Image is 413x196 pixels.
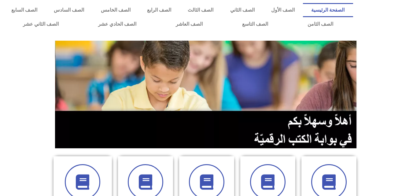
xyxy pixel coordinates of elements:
a: الصف الحادي عشر [78,17,156,31]
a: الصف العاشر [156,17,222,31]
a: الصف الثامن [288,17,353,31]
a: الصف الثاني عشر [3,17,78,31]
a: الصفحة الرئيسية [303,3,353,17]
a: الصف الثاني [222,3,263,17]
a: الصف السابع [3,3,46,17]
a: الصف التاسع [222,17,288,31]
a: الصف الأول [263,3,303,17]
a: الصف الخامس [93,3,139,17]
a: الصف السادس [46,3,92,17]
a: الصف الرابع [139,3,179,17]
a: الصف الثالث [179,3,222,17]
